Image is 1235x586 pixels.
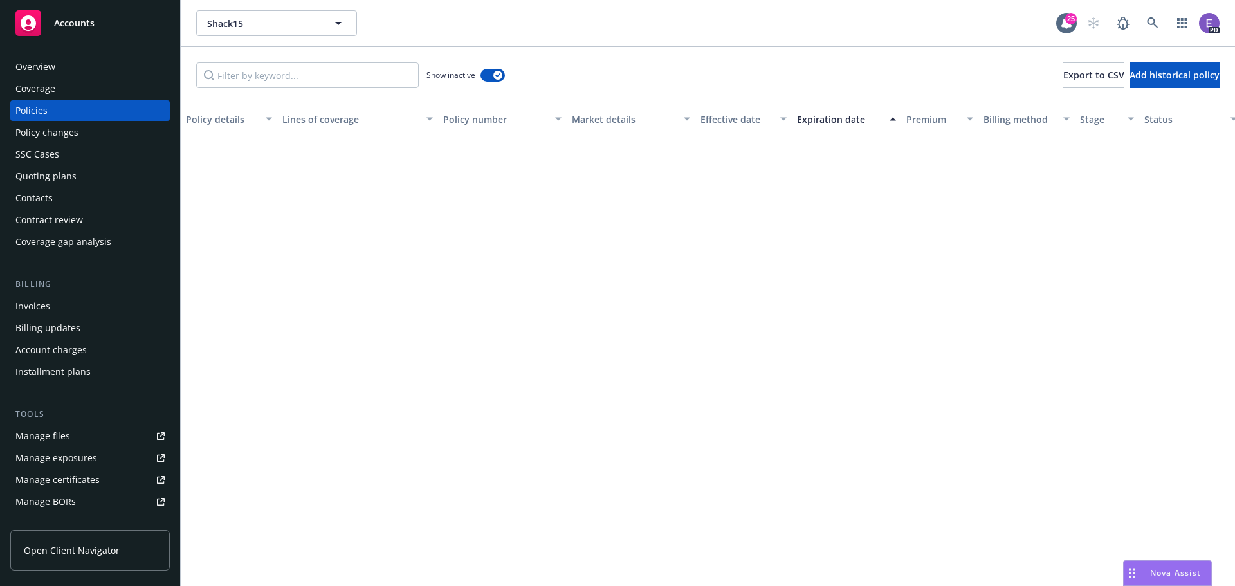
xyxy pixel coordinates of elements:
a: Quoting plans [10,166,170,187]
div: Billing [10,278,170,291]
a: Policies [10,100,170,121]
span: Shack15 [207,17,318,30]
a: Search [1140,10,1166,36]
div: Contacts [15,188,53,208]
div: Coverage [15,78,55,99]
button: Market details [567,104,695,134]
div: Billing updates [15,318,80,338]
a: SSC Cases [10,144,170,165]
div: Manage certificates [15,470,100,490]
div: Billing method [983,113,1056,126]
a: Coverage gap analysis [10,232,170,252]
div: Manage exposures [15,448,97,468]
button: Stage [1075,104,1139,134]
div: Expiration date [797,113,882,126]
a: Account charges [10,340,170,360]
div: Overview [15,57,55,77]
div: Status [1144,113,1223,126]
img: photo [1199,13,1220,33]
input: Filter by keyword... [196,62,419,88]
a: Invoices [10,296,170,316]
div: Policy changes [15,122,78,143]
button: Export to CSV [1063,62,1124,88]
a: Contacts [10,188,170,208]
a: Overview [10,57,170,77]
button: Add historical policy [1130,62,1220,88]
span: Add historical policy [1130,69,1220,81]
a: Manage BORs [10,491,170,512]
div: Policy details [186,113,258,126]
a: Manage exposures [10,448,170,468]
div: Effective date [700,113,773,126]
div: Installment plans [15,362,91,382]
a: Switch app [1169,10,1195,36]
div: SSC Cases [15,144,59,165]
div: 25 [1065,13,1077,24]
a: Manage certificates [10,470,170,490]
a: Contract review [10,210,170,230]
div: Policy number [443,113,547,126]
button: Effective date [695,104,792,134]
div: Manage BORs [15,491,76,512]
button: Nova Assist [1123,560,1212,586]
button: Lines of coverage [277,104,438,134]
div: Account charges [15,340,87,360]
div: Stage [1080,113,1120,126]
span: Nova Assist [1150,567,1201,578]
a: Manage files [10,426,170,446]
span: Show inactive [426,69,475,80]
div: Lines of coverage [282,113,419,126]
div: Policies [15,100,48,121]
button: Policy number [438,104,567,134]
button: Expiration date [792,104,901,134]
div: Drag to move [1124,561,1140,585]
div: Invoices [15,296,50,316]
button: Policy details [181,104,277,134]
div: Coverage gap analysis [15,232,111,252]
a: Coverage [10,78,170,99]
div: Summary of insurance [15,513,113,534]
button: Shack15 [196,10,357,36]
span: Export to CSV [1063,69,1124,81]
div: Contract review [15,210,83,230]
a: Summary of insurance [10,513,170,534]
div: Tools [10,408,170,421]
button: Premium [901,104,978,134]
a: Start snowing [1081,10,1106,36]
span: Open Client Navigator [24,544,120,557]
div: Quoting plans [15,166,77,187]
div: Market details [572,113,676,126]
a: Accounts [10,5,170,41]
div: Premium [906,113,959,126]
a: Installment plans [10,362,170,382]
a: Report a Bug [1110,10,1136,36]
button: Billing method [978,104,1075,134]
a: Billing updates [10,318,170,338]
span: Accounts [54,18,95,28]
a: Policy changes [10,122,170,143]
div: Manage files [15,426,70,446]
